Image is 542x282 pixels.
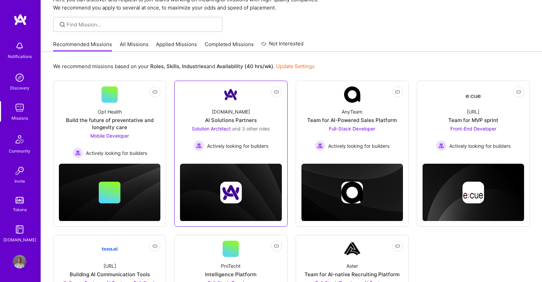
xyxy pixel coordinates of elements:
b: Availability (40 hrs/wk) [217,63,273,69]
i: icon EyeClosed [516,89,521,95]
img: Company logo [341,182,363,203]
div: Team for AI-native Recruiting Platform [304,271,400,278]
div: Building AI Communication Tools [70,271,150,278]
span: Full-Stack Developer [329,126,375,132]
i: icon EyeClosed [152,89,158,95]
img: tokens [16,197,24,203]
img: Company logo [462,182,484,203]
img: User Avatar [13,255,26,268]
div: [URL] [104,262,116,269]
div: Discovery [10,84,29,92]
a: Not Interested [261,40,303,52]
img: cover [423,164,524,221]
img: Company Logo [223,86,239,103]
span: Solution Architect [192,126,231,132]
i: icon EyeClosed [395,243,400,249]
img: cover [301,164,403,221]
a: Update Settings [276,63,315,69]
img: teamwork [13,101,26,115]
div: [URL] [467,108,479,115]
img: Actively looking for builders [436,140,447,151]
a: Applied Missions [156,41,197,52]
input: Find Mission... [67,21,217,28]
div: Build the future of preventative and longevity care [59,117,160,131]
img: Actively looking for builders [315,140,325,151]
div: Team for AI-Powered Sales Platform [307,117,397,124]
i: icon EyeClosed [274,243,279,249]
a: Opt HealthBuild the future of preventative and longevity careMobile Developer Actively looking fo... [59,86,160,158]
a: Company Logo[URL]Team for MVP sprintFront-End Developer Actively looking for buildersActively loo... [423,86,524,151]
div: ProTecht [221,262,241,269]
b: Industries [182,63,206,69]
i: icon EyeClosed [152,243,158,249]
a: Completed Missions [205,41,254,52]
span: Actively looking for builders [328,142,389,149]
span: Actively looking for builders [449,142,511,149]
img: logo [14,14,27,26]
div: Tokens [13,206,27,213]
div: AI Solutions Partners [205,117,257,124]
img: cover [59,164,160,221]
img: Actively looking for builders [194,140,204,151]
div: Team for MVP sprint [448,117,498,124]
span: Front-End Developer [450,126,496,132]
p: We recommend missions based on your , , and . [53,63,315,70]
div: Community [9,147,30,155]
div: Intelligence Platform [205,271,256,278]
img: cover [180,164,281,221]
b: Roles [150,63,164,69]
img: Company logo [220,182,242,203]
img: guide book [13,223,26,236]
img: Company Logo [344,86,360,103]
div: [DOMAIN_NAME] [212,108,250,115]
span: Actively looking for builders [207,142,268,149]
i: icon SearchGrey [59,21,66,28]
div: Invite [15,178,25,185]
a: Company LogoAnyTeamTeam for AI-Powered Sales PlatformFull-Stack Developer Actively looking for bu... [301,86,403,151]
a: Company Logo[DOMAIN_NAME]AI Solutions PartnersSolution Architect and 3 other rolesActively lookin... [180,86,281,151]
span: and 3 other roles [232,126,270,132]
img: Company Logo [465,88,481,101]
span: Actively looking for builders [86,149,147,157]
div: AnyTeam [342,108,362,115]
a: User Avatar [11,255,28,268]
img: Community [12,131,28,147]
img: Company Logo [344,241,360,257]
div: Notifications [8,53,32,60]
span: Mobile Developer [90,133,129,139]
a: All Missions [120,41,149,52]
i: icon EyeClosed [395,89,400,95]
img: Actively looking for builders [72,147,83,158]
img: discovery [13,71,26,84]
div: Opt Health [98,108,122,115]
img: Company Logo [101,241,118,257]
img: Invite [13,164,26,178]
div: Missions [12,115,28,122]
i: icon EyeClosed [274,89,279,95]
b: Skills [166,63,179,69]
div: [DOMAIN_NAME] [3,236,36,243]
div: Aster [346,262,358,269]
img: bell [13,39,26,53]
a: Recommended Missions [53,41,112,52]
